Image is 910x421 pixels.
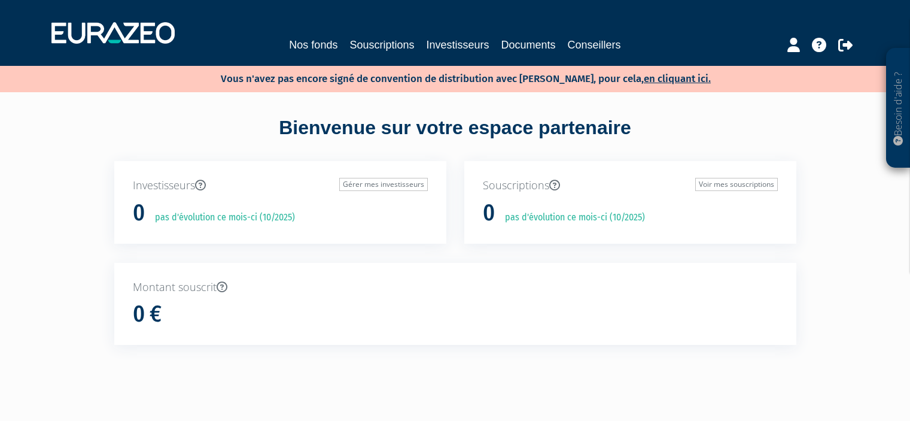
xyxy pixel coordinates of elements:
[147,211,295,225] p: pas d'évolution ce mois-ci (10/2025)
[644,72,711,85] a: en cliquant ici.
[51,22,175,44] img: 1732889491-logotype_eurazeo_blanc_rvb.png
[105,114,805,161] div: Bienvenue sur votre espace partenaire
[483,201,495,226] h1: 0
[349,37,414,53] a: Souscriptions
[289,37,337,53] a: Nos fonds
[133,280,778,295] p: Montant souscrit
[497,211,645,225] p: pas d'évolution ce mois-ci (10/2025)
[133,178,428,193] p: Investisseurs
[339,178,428,191] a: Gérer mes investisseurs
[426,37,489,53] a: Investisseurs
[695,178,778,191] a: Voir mes souscriptions
[501,37,556,53] a: Documents
[186,69,711,86] p: Vous n'avez pas encore signé de convention de distribution avec [PERSON_NAME], pour cela,
[568,37,621,53] a: Conseillers
[133,201,145,226] h1: 0
[133,302,162,327] h1: 0 €
[483,178,778,193] p: Souscriptions
[891,54,905,162] p: Besoin d'aide ?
